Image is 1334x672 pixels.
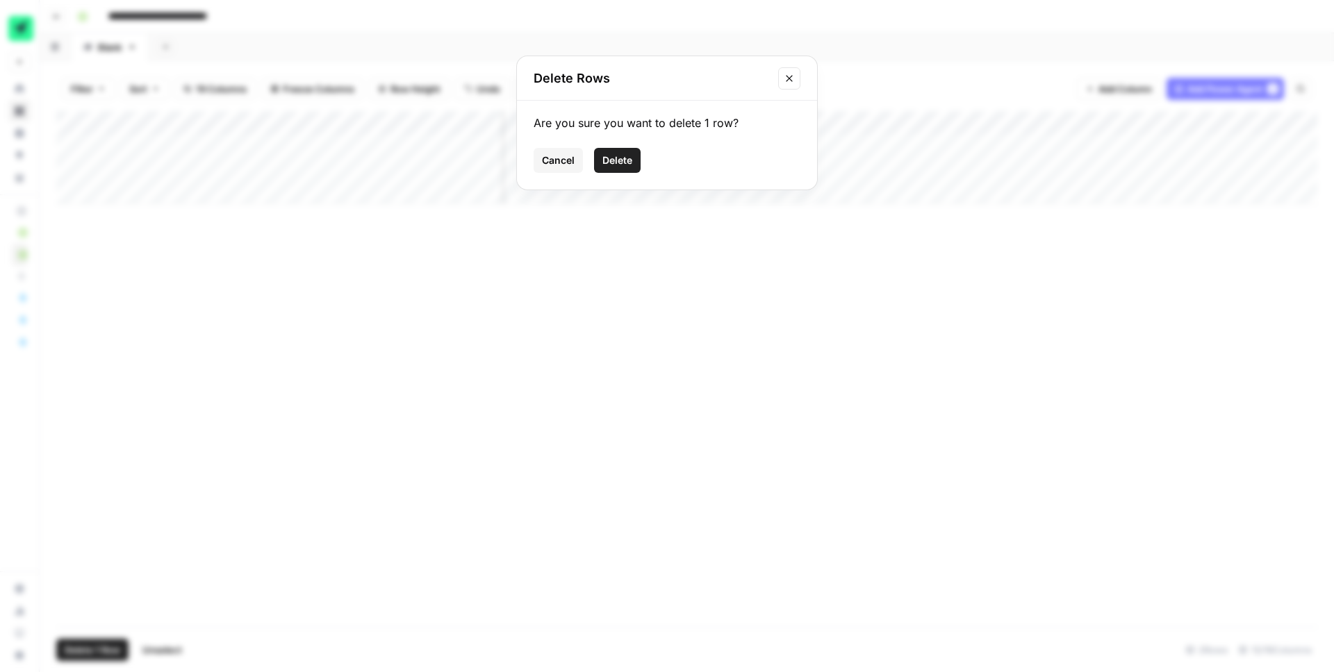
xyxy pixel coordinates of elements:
[602,153,632,167] span: Delete
[594,148,641,173] button: Delete
[534,115,800,131] div: Are you sure you want to delete 1 row?
[542,153,575,167] span: Cancel
[778,67,800,90] button: Close modal
[534,69,770,88] h2: Delete Rows
[534,148,583,173] button: Cancel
